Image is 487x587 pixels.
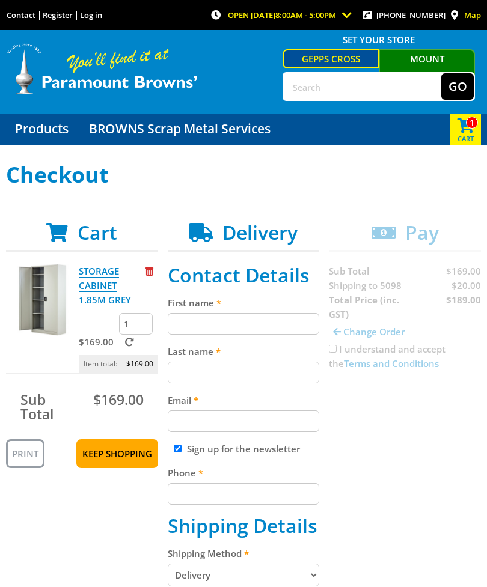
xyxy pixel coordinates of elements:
label: Sign up for the newsletter [187,443,300,455]
a: Go to the Contact page [7,10,35,20]
a: Remove from cart [145,265,153,277]
a: Go to the Products page [6,114,78,145]
label: Shipping Method [168,546,320,561]
h2: Shipping Details [168,514,320,537]
p: $169.00 [79,335,118,349]
a: Mount [PERSON_NAME] [379,49,475,85]
a: Gepps Cross [283,49,379,68]
label: Last name [168,344,320,359]
h2: Contact Details [168,264,320,287]
label: First name [168,296,320,310]
input: Please enter your telephone number. [168,483,320,505]
a: Go to the BROWNS Scrap Metal Services page [80,114,280,145]
label: Email [168,393,320,407]
span: $169.00 [93,390,144,409]
span: Delivery [222,219,298,245]
a: Log in [80,10,102,20]
img: STORAGE CABINET 1.85M GREY [6,264,78,336]
input: Search [284,73,441,100]
span: Sub Total [20,390,54,424]
div: Cart [450,114,481,145]
span: Cart [78,219,117,245]
button: Go [441,73,474,100]
span: $169.00 [126,355,153,373]
span: 8:00am - 5:00pm [275,10,336,20]
input: Please enter your first name. [168,313,320,335]
input: Please enter your last name. [168,362,320,383]
select: Please select a shipping method. [168,564,320,586]
a: Print [6,439,44,468]
span: Set your store [283,31,475,48]
p: Item total: [79,355,158,373]
span: OPEN [DATE] [228,10,336,20]
a: Keep Shopping [76,439,158,468]
a: Go to the registration page [43,10,73,20]
input: Please enter your email address. [168,410,320,432]
a: STORAGE CABINET 1.85M GREY [79,265,131,306]
img: Paramount Browns' [6,42,198,96]
span: 1 [466,117,478,129]
a: [PHONE_NUMBER] [376,10,446,20]
h1: Checkout [6,163,481,187]
label: Phone [168,466,320,480]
